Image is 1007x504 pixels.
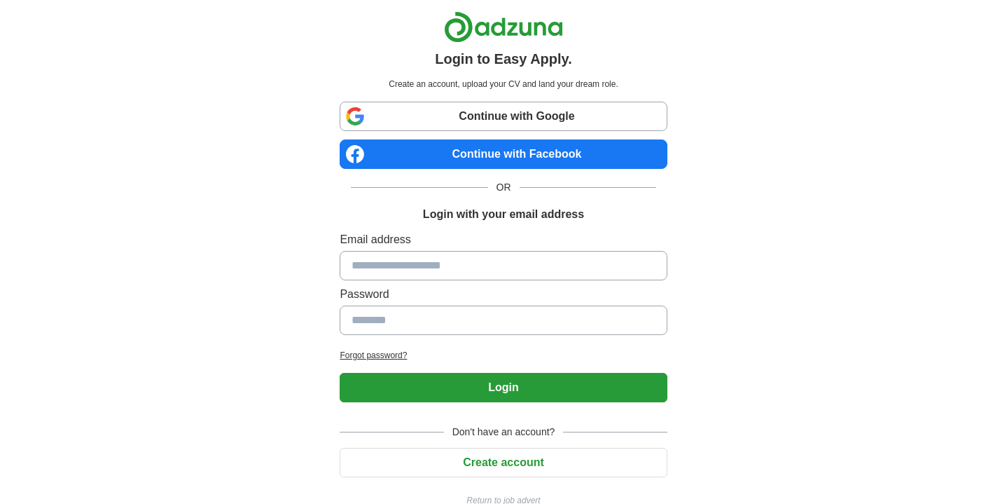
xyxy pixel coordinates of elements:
[342,78,664,90] p: Create an account, upload your CV and land your dream role.
[444,11,563,43] img: Adzuna logo
[488,180,520,195] span: OR
[340,102,667,131] a: Continue with Google
[340,286,667,303] label: Password
[435,48,572,69] h1: Login to Easy Apply.
[423,206,584,223] h1: Login with your email address
[340,349,667,362] a: Forgot password?
[340,231,667,248] label: Email address
[340,139,667,169] a: Continue with Facebook
[444,425,564,440] span: Don't have an account?
[340,456,667,468] a: Create account
[340,448,667,477] button: Create account
[340,373,667,402] button: Login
